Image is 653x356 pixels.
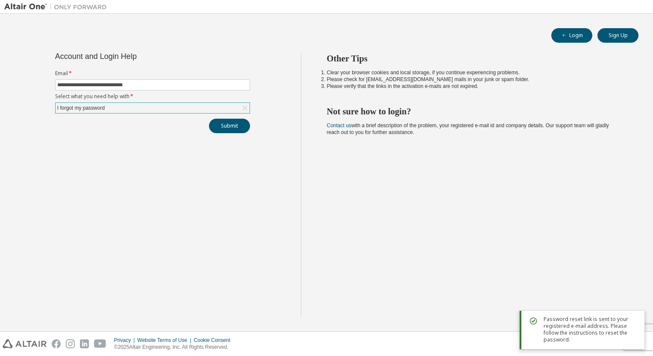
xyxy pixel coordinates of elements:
img: facebook.svg [52,339,61,348]
label: Email [55,70,250,77]
img: Altair One [4,3,111,11]
div: I forgot my password [56,103,106,113]
img: instagram.svg [66,339,75,348]
a: Contact us [327,123,351,128]
li: Clear your browser cookies and local storage, if you continue experiencing problems. [327,69,624,76]
p: © 2025 Altair Engineering, Inc. All Rights Reserved. [114,344,235,351]
h2: Not sure how to login? [327,106,624,117]
img: altair_logo.svg [3,339,47,348]
img: youtube.svg [94,339,106,348]
div: I forgot my password [56,103,250,113]
img: linkedin.svg [80,339,89,348]
div: Cookie Consent [194,337,235,344]
li: Please verify that the links in the activation e-mails are not expired. [327,83,624,90]
span: Password reset link is sent to your registered e-mail address. Please follow the instructions to ... [544,316,638,343]
button: Submit [209,119,250,133]
li: Please check for [EMAIL_ADDRESS][DOMAIN_NAME] mails in your junk or spam folder. [327,76,624,83]
div: Website Terms of Use [137,337,194,344]
div: Privacy [114,337,137,344]
span: with a brief description of the problem, your registered e-mail id and company details. Our suppo... [327,123,609,135]
label: Select what you need help with [55,93,250,100]
button: Login [551,28,592,43]
div: Account and Login Help [55,53,211,60]
h2: Other Tips [327,53,624,64]
button: Sign Up [597,28,638,43]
